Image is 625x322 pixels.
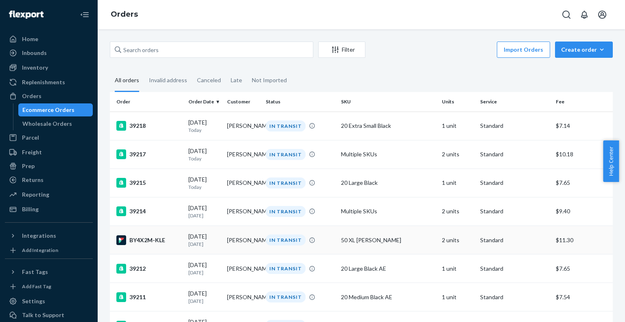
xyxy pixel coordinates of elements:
p: [DATE] [188,212,221,219]
div: Reporting [22,191,49,199]
p: Today [188,127,221,134]
div: Ecommerce Orders [22,106,74,114]
td: 1 unit [439,169,477,197]
div: Orders [22,92,42,100]
div: Freight [22,148,42,156]
div: [DATE] [188,147,221,162]
td: [PERSON_NAME] [224,112,262,140]
div: Invalid address [149,70,187,91]
p: Today [188,184,221,191]
div: 50 XL [PERSON_NAME] [341,236,435,244]
a: Prep [5,160,93,173]
div: Replenishments [22,78,65,86]
div: Add Integration [22,247,58,254]
th: Units [439,92,477,112]
a: Settings [5,295,93,308]
button: Open Search Box [558,7,575,23]
div: [DATE] [188,289,221,304]
a: Reporting [5,188,93,201]
button: Integrations [5,229,93,242]
th: SKU [338,92,438,112]
a: Add Integration [5,245,93,255]
button: Filter [318,42,365,58]
div: Inbounds [22,49,47,57]
th: Order [110,92,185,112]
td: 2 units [439,226,477,254]
td: 1 unit [439,254,477,283]
th: Status [262,92,338,112]
a: Billing [5,203,93,216]
p: Standard [480,293,549,301]
div: 39211 [116,292,182,302]
p: Standard [480,179,549,187]
td: 1 unit [439,112,477,140]
td: $9.40 [553,197,613,226]
a: Ecommerce Orders [18,103,93,116]
div: Settings [22,297,45,305]
a: Add Fast Tag [5,282,93,291]
button: Create order [555,42,613,58]
div: Returns [22,176,44,184]
th: Service [477,92,552,112]
div: All orders [115,70,139,92]
a: Freight [5,146,93,159]
td: $7.14 [553,112,613,140]
img: Flexport logo [9,11,44,19]
div: Home [22,35,38,43]
div: Filter [319,46,365,54]
a: Orders [111,10,138,19]
div: IN TRANSIT [266,234,306,245]
a: Parcel [5,131,93,144]
div: [DATE] [188,118,221,134]
div: Create order [561,46,607,54]
p: Standard [480,236,549,244]
td: 1 unit [439,283,477,311]
div: Talk to Support [22,311,64,319]
div: [DATE] [188,232,221,248]
div: Integrations [22,232,56,240]
div: 39218 [116,121,182,131]
p: [DATE] [188,241,221,248]
div: Billing [22,205,39,213]
th: Fee [553,92,613,112]
a: Orders [5,90,93,103]
p: Standard [480,207,549,215]
td: $11.30 [553,226,613,254]
p: Standard [480,150,549,158]
div: 39217 [116,149,182,159]
input: Search orders [110,42,313,58]
p: [DATE] [188,269,221,276]
button: Close Navigation [76,7,93,23]
div: 39215 [116,178,182,188]
div: 20 Extra Small Black [341,122,435,130]
div: [DATE] [188,175,221,191]
div: IN TRANSIT [266,149,306,160]
div: Wholesale Orders [22,120,72,128]
div: IN TRANSIT [266,177,306,188]
span: Help Center [603,140,619,182]
div: 20 Large Black [341,179,435,187]
p: Standard [480,265,549,273]
div: [DATE] [188,261,221,276]
div: Prep [22,162,35,170]
div: IN TRANSIT [266,206,306,217]
div: Canceled [197,70,221,91]
a: Replenishments [5,76,93,89]
p: Today [188,155,221,162]
td: 2 units [439,197,477,226]
p: Standard [480,122,549,130]
div: Inventory [22,64,48,72]
td: [PERSON_NAME] [224,140,262,169]
td: [PERSON_NAME] [224,254,262,283]
ol: breadcrumbs [104,3,144,26]
a: Returns [5,173,93,186]
td: [PERSON_NAME] [224,283,262,311]
div: 20 Large Black AE [341,265,435,273]
td: [PERSON_NAME] [224,169,262,197]
div: IN TRANSIT [266,291,306,302]
div: BY4X2M-KLE [116,235,182,245]
div: 39214 [116,206,182,216]
div: IN TRANSIT [266,120,306,131]
td: $7.54 [553,283,613,311]
div: 20 Medium Black AE [341,293,435,301]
